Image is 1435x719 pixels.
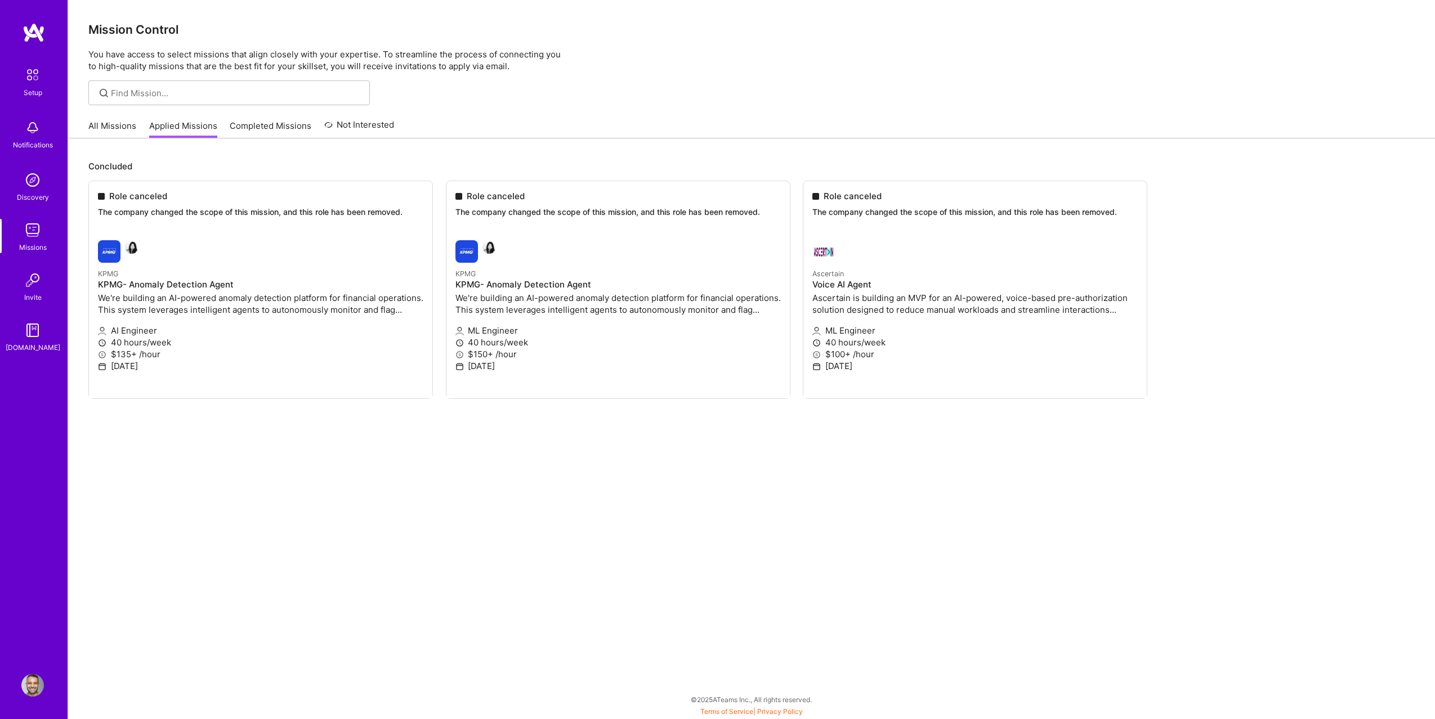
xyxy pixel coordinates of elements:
p: You have access to select missions that align closely with your expertise. To streamline the proc... [88,48,1415,72]
a: Completed Missions [230,120,311,138]
a: Privacy Policy [757,707,803,716]
i: icon SearchGrey [97,87,110,100]
div: Notifications [13,139,53,151]
img: bell [21,116,44,139]
div: Setup [24,87,42,98]
img: teamwork [21,219,44,241]
div: Invite [24,291,42,303]
h3: Mission Control [88,23,1415,37]
a: Applied Missions [149,120,217,138]
img: logo [23,23,45,43]
img: User Avatar [21,674,44,696]
div: [DOMAIN_NAME] [6,341,60,353]
a: Terms of Service [700,707,753,716]
span: | [700,707,803,716]
a: All Missions [88,120,136,138]
div: Discovery [17,191,49,203]
img: Invite [21,269,44,291]
img: discovery [21,169,44,191]
div: © 2025 ATeams Inc., All rights reserved. [68,685,1435,713]
div: Missions [19,241,47,253]
input: Find Mission... [111,87,361,99]
a: Not Interested [324,118,395,138]
p: Concluded [88,160,1415,172]
img: guide book [21,319,44,341]
a: User Avatar [19,674,47,696]
img: setup [21,63,44,87]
